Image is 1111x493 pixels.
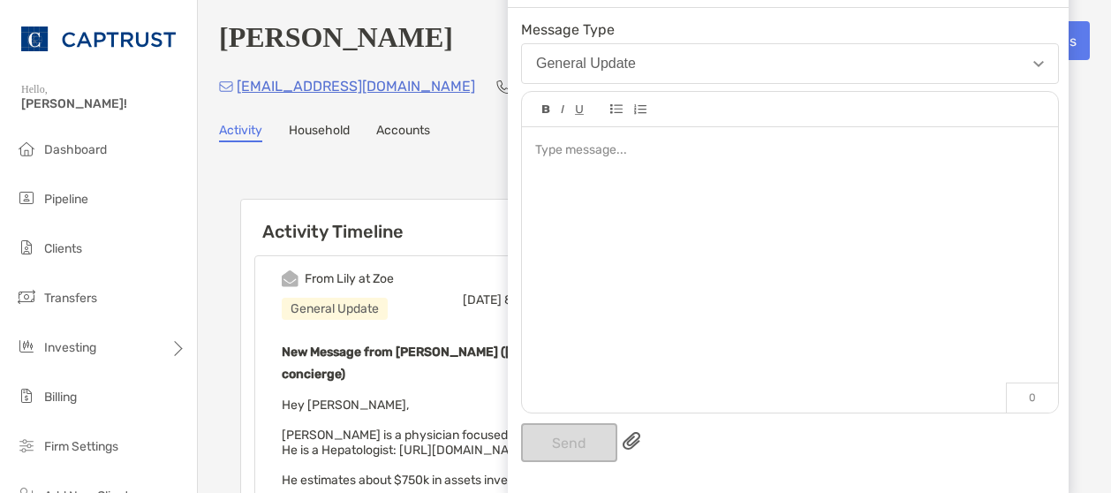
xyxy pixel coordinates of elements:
img: transfers icon [16,286,37,307]
span: Transfers [44,291,97,306]
span: Hey [PERSON_NAME], [PERSON_NAME] is a physician focused on growing his wealth. He is a Hepatologi... [282,398,637,488]
div: General Update [282,298,388,320]
a: Activity [219,123,262,142]
img: Event icon [282,270,299,287]
span: Message Type [521,21,1059,38]
span: Pipeline [44,192,88,207]
span: Dashboard [44,142,107,157]
img: CAPTRUST Logo [21,7,176,71]
img: Open dropdown arrow [1033,61,1044,67]
button: General Update [521,43,1059,84]
a: Accounts [376,123,430,142]
img: Editor control icon [633,104,646,115]
img: Phone Icon [496,80,510,94]
img: Editor control icon [575,105,584,115]
img: billing icon [16,385,37,406]
span: 8:57 AM CD [504,292,569,307]
img: dashboard icon [16,138,37,159]
img: investing icon [16,336,37,357]
span: [PERSON_NAME]! [21,96,186,111]
span: Firm Settings [44,439,118,454]
b: New Message from [PERSON_NAME] ([PERSON_NAME] concierge) [282,345,608,382]
span: Clients [44,241,82,256]
img: paperclip attachments [623,432,640,450]
img: Editor control icon [542,105,550,114]
span: [DATE] [463,292,502,307]
p: [EMAIL_ADDRESS][DOMAIN_NAME] [237,75,475,97]
div: General Update [536,56,636,72]
img: Email Icon [219,81,233,92]
img: Editor control icon [610,104,623,114]
img: firm-settings icon [16,435,37,456]
p: 0 [1006,383,1058,413]
img: Editor control icon [561,105,564,114]
img: clients icon [16,237,37,258]
img: pipeline icon [16,187,37,209]
div: From Lily at Zoe [305,271,394,286]
h4: [PERSON_NAME] [219,21,453,60]
h6: Activity Timeline [241,200,680,242]
span: Billing [44,390,77,405]
a: Household [289,123,350,142]
span: Investing [44,340,96,355]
